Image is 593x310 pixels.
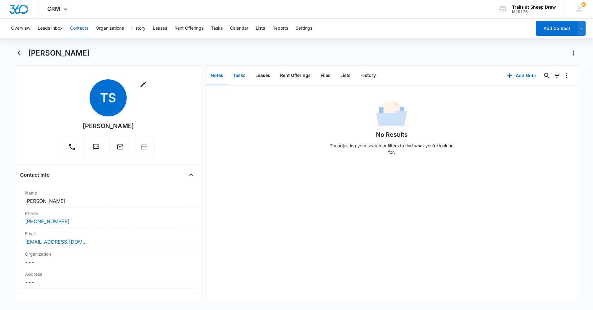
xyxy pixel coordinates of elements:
label: Organization [25,251,191,257]
dd: --- [25,279,191,286]
h4: Details [20,300,36,308]
div: Email[EMAIL_ADDRESS][DOMAIN_NAME] [20,228,196,248]
button: Back [15,48,24,58]
a: [PHONE_NUMBER] [25,218,69,225]
button: Calendar [230,19,248,38]
button: Close [186,170,196,180]
button: Close [186,299,196,309]
button: Add Contact [536,21,578,36]
button: Text [86,137,106,157]
label: Phone [25,210,191,216]
button: Organizations [96,19,124,38]
span: TS [90,79,127,116]
label: Address [25,271,191,277]
button: Reports [272,19,288,38]
button: Leases [250,66,275,85]
button: Settings [296,19,312,38]
a: Call [62,146,82,152]
button: Rent Offerings [175,19,204,38]
img: No Data [376,99,407,130]
button: Overflow Menu [562,71,572,81]
button: Notes [206,66,228,85]
div: account id [512,10,556,14]
button: Leads Inbox [38,19,63,38]
span: 208 [581,2,586,7]
button: Overview [11,19,30,38]
div: Organization--- [20,248,196,268]
label: Email [25,230,191,237]
div: Address--- [20,268,196,289]
button: History [355,66,381,85]
h1: [PERSON_NAME] [28,48,90,58]
div: [PERSON_NAME] [82,121,134,131]
button: Contacts [70,19,88,38]
div: Phone[PHONE_NUMBER] [20,207,196,228]
button: Leases [153,19,167,38]
button: Search... [542,71,552,81]
p: Try adjusting your search or filters to find what you’re looking for. [327,142,456,155]
button: Email [110,137,130,157]
button: Call [62,137,82,157]
dd: --- [25,258,191,266]
div: notifications count [581,2,586,7]
button: History [131,19,145,38]
button: Lists [256,19,265,38]
label: Name [25,190,191,196]
div: account name [512,5,556,10]
button: Add Note [501,68,542,83]
button: Files [316,66,335,85]
a: [EMAIL_ADDRESS][DOMAIN_NAME] [25,238,87,245]
button: Filters [552,71,562,81]
h1: No Results [376,130,408,139]
h4: Contact Info [20,171,50,178]
a: Email [110,146,130,152]
div: Name[PERSON_NAME] [20,187,196,207]
button: Tasks [228,66,250,85]
button: Tasks [211,19,223,38]
a: Text [86,146,106,152]
span: CRM [47,6,60,12]
button: Rent Offerings [275,66,316,85]
button: Actions [568,48,578,58]
dd: [PERSON_NAME] [25,197,191,205]
button: Lists [335,66,355,85]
